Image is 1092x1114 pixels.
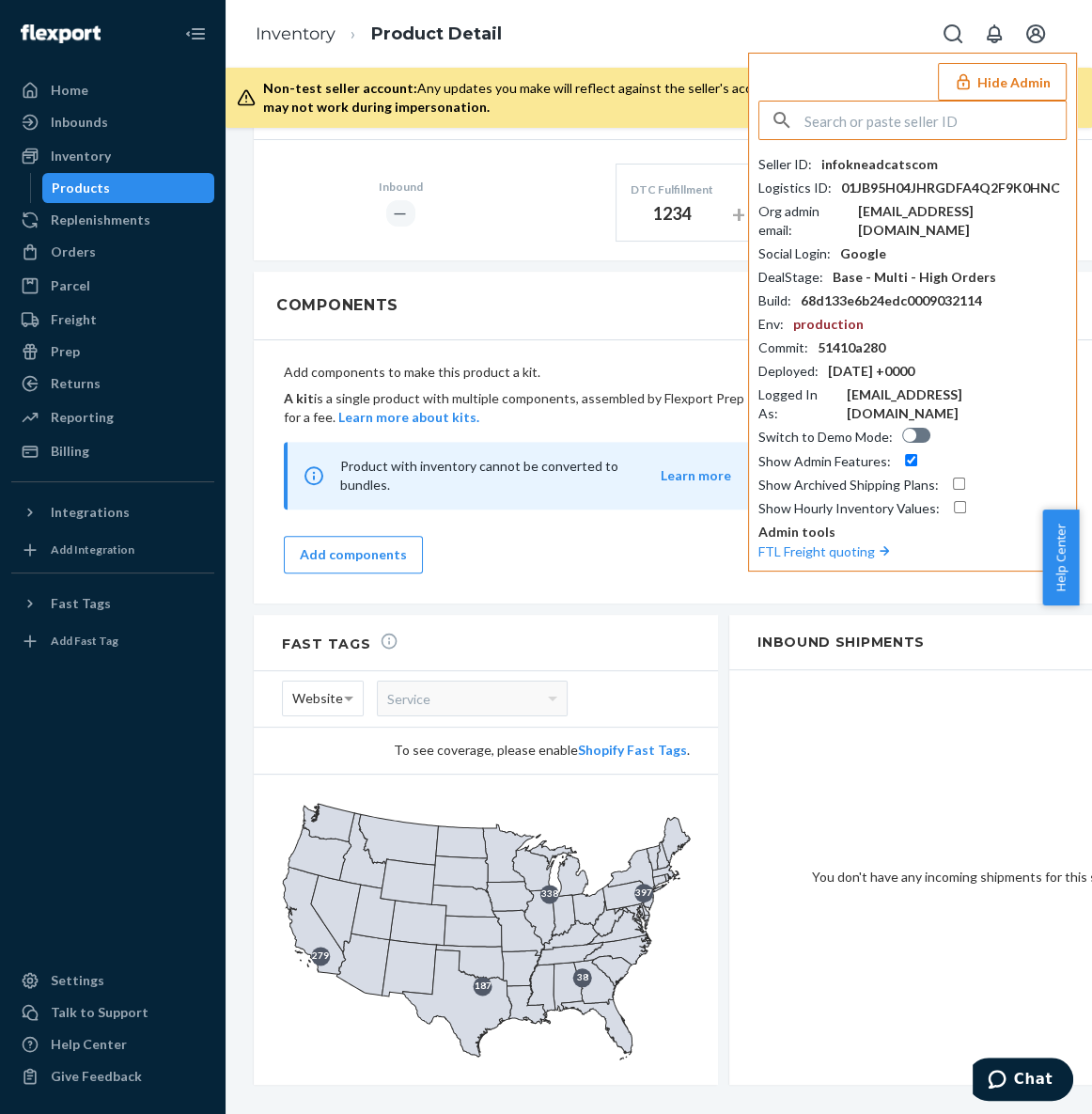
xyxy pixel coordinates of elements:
[284,390,314,406] b: A kit
[292,683,343,714] span: Website
[11,337,214,367] a: Prep
[973,1058,1073,1105] iframe: Opens a widget where you can chat to one of our agents
[263,79,1062,117] div: Any updates you make will reflect against the seller's account.
[282,632,398,652] h2: Fast Tags
[858,202,1067,240] div: [EMAIL_ADDRESS][DOMAIN_NAME]
[51,276,90,295] div: Parcel
[758,452,891,471] div: Show Admin Features :
[11,305,214,335] a: Freight
[11,965,214,996] a: Settings
[276,294,398,317] h2: Components
[282,741,690,760] div: To see coverage, please enable .
[51,1003,148,1022] div: Talk to Support
[631,202,713,227] div: 1234
[11,626,214,656] a: Add Fast Tag
[758,291,791,310] div: Build :
[578,742,687,758] a: Shopify Fast Tags
[51,374,101,393] div: Returns
[11,107,214,137] a: Inbounds
[51,633,118,649] div: Add Fast Tag
[51,147,111,165] div: Inventory
[51,113,108,132] div: Inbounds
[758,155,812,174] div: Seller ID :
[758,338,808,357] div: Commit :
[11,588,214,619] button: Fast Tags
[758,428,893,447] div: Switch to Demo Mode :
[51,81,88,100] div: Home
[11,271,214,301] a: Parcel
[338,408,479,427] button: Learn more about kits.
[758,268,823,287] div: DealStage :
[732,197,745,231] div: +
[841,179,1060,197] div: 01JB95H04JHRGDFA4Q2F9K0HNC
[52,179,110,197] div: Products
[11,997,214,1028] button: Talk to Support
[801,291,982,310] div: 68d133e6b24edc0009032114
[758,543,894,559] a: FTL Freight quoting
[51,310,97,329] div: Freight
[828,362,914,381] div: [DATE] +0000
[256,24,335,44] a: Inventory
[284,389,754,427] p: is a single product with multiple components, assembled by Flexport Prep for a fee.
[386,200,415,226] div: ―
[11,535,214,565] a: Add Integration
[11,402,214,432] a: Reporting
[51,971,104,990] div: Settings
[11,497,214,527] button: Integrations
[840,244,886,263] div: Google
[51,342,80,361] div: Prep
[284,442,754,510] div: Product with inventory cannot be converted to bundles.
[21,24,101,43] img: Flexport logo
[51,594,111,613] div: Fast Tags
[51,243,96,261] div: Orders
[821,155,938,174] div: infokneadcatscom
[51,1035,127,1054] div: Help Center
[51,211,150,229] div: Replenishments
[263,80,417,96] span: Non-test seller account:
[284,363,754,510] div: Add components to make this product a kit.
[371,24,502,44] a: Product Detail
[241,7,517,62] ol: breadcrumbs
[42,173,215,203] a: Products
[284,536,423,573] button: Add components
[51,503,130,522] div: Integrations
[1042,510,1079,605] button: Help Center
[51,1067,142,1086] div: Give Feedback
[758,476,939,494] div: Show Archived Shipping Plans :
[758,315,784,334] div: Env :
[847,385,1067,423] div: [EMAIL_ADDRESS][DOMAIN_NAME]
[11,1061,214,1091] button: Give Feedback
[51,408,114,427] div: Reporting
[11,205,214,235] a: Replenishments
[793,315,864,334] div: production
[631,181,713,197] div: DTC Fulfillment
[758,499,940,518] div: Show Hourly Inventory Values :
[758,362,819,381] div: Deployed :
[378,682,567,715] div: Service
[758,179,832,197] div: Logistics ID :
[51,541,134,557] div: Add Integration
[177,15,214,53] button: Close Navigation
[938,63,1067,101] button: Hide Admin
[11,1029,214,1059] a: Help Center
[379,179,423,195] div: Inbound
[661,466,731,485] button: Learn more
[51,442,89,461] div: Billing
[975,15,1013,53] button: Open notifications
[11,75,214,105] a: Home
[758,244,831,263] div: Social Login :
[11,237,214,267] a: Orders
[11,141,214,171] a: Inventory
[11,369,214,399] a: Returns
[1017,15,1054,53] button: Open account menu
[758,523,1067,541] p: Admin tools
[11,436,214,466] a: Billing
[758,202,849,240] div: Org admin email :
[833,268,996,287] div: Base - Multi - High Orders
[758,385,837,423] div: Logged In As :
[804,102,1066,139] input: Search or paste seller ID
[934,15,972,53] button: Open Search Box
[818,338,885,357] div: 51410a280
